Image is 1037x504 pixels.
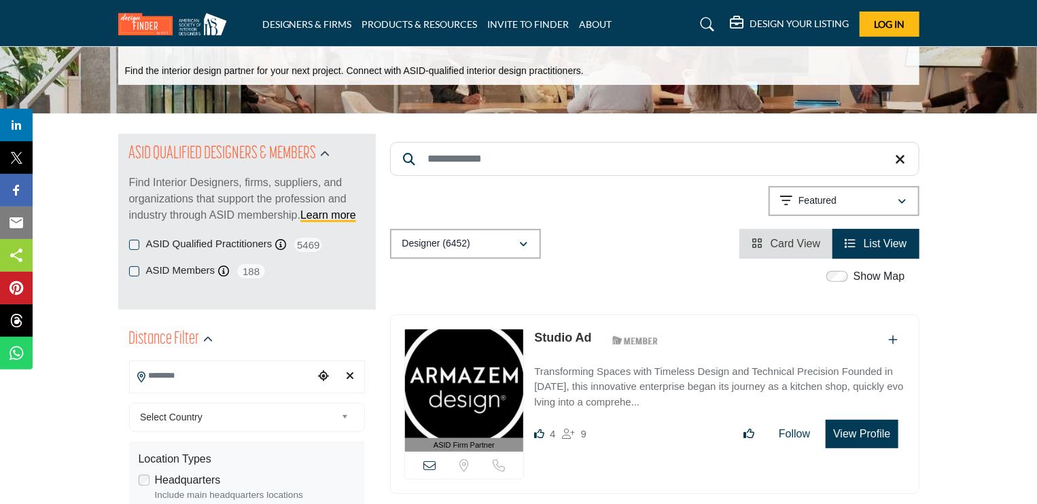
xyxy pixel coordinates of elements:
p: Find Interior Designers, firms, suppliers, and organizations that support the profession and indu... [129,175,365,223]
p: Designer (6452) [402,237,470,251]
p: Featured [798,194,837,208]
button: Follow [770,420,819,448]
input: ASID Qualified Practitioners checkbox [129,240,139,250]
span: List View [864,238,907,249]
button: Featured [769,186,919,216]
span: Card View [771,238,821,249]
a: View List [845,238,907,249]
div: Clear search location [340,362,361,391]
button: Designer (6452) [390,229,541,259]
label: ASID Qualified Practitioners [146,236,273,252]
span: Log In [874,18,904,30]
li: List View [832,229,919,259]
h2: Distance Filter [129,327,200,352]
a: Studio Ad [534,331,591,344]
img: ASID Members Badge Icon [605,332,666,349]
span: ASID Firm Partner [434,439,495,451]
h5: DESIGN YOUR LISTING [750,18,849,30]
input: ASID Members checkbox [129,266,139,276]
a: Transforming Spaces with Timeless Design and Technical Precision Founded in [DATE], this innovati... [534,356,904,410]
label: ASID Members [146,263,215,278]
a: Search [687,14,723,35]
span: Select Country [140,409,336,425]
button: Log In [860,12,919,37]
button: Like listing [735,420,763,448]
a: ABOUT [580,18,612,30]
p: Find the interior design partner for your next project. Connect with ASID-qualified interior desi... [125,65,584,78]
p: Studio Ad [534,329,591,347]
div: Followers [563,426,586,442]
label: Show Map [854,268,905,285]
a: Add To List [889,334,898,346]
a: PRODUCTS & RESOURCES [362,18,478,30]
p: Transforming Spaces with Timeless Design and Technical Precision Founded in [DATE], this innovati... [534,364,904,410]
div: Include main headquarters locations [155,488,355,502]
label: Headquarters [155,472,221,488]
span: 188 [236,263,266,280]
div: Choose your current location [313,362,334,391]
a: DESIGNERS & FIRMS [262,18,352,30]
a: Learn more [300,209,356,221]
button: View Profile [826,420,898,448]
span: 4 [550,428,555,439]
li: Card View [739,229,832,259]
div: DESIGN YOUR LISTING [731,16,849,33]
img: Studio Ad [405,329,524,438]
img: Site Logo [118,13,234,35]
h2: ASID QUALIFIED DESIGNERS & MEMBERS [129,142,317,166]
input: Search Keyword [390,142,919,176]
a: View Card [752,238,820,249]
a: INVITE TO FINDER [488,18,569,30]
i: Likes [534,429,544,439]
a: ASID Firm Partner [405,329,524,452]
span: 5469 [293,236,323,253]
span: 9 [581,428,586,439]
input: Search Location [130,363,313,389]
div: Location Types [139,451,355,467]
